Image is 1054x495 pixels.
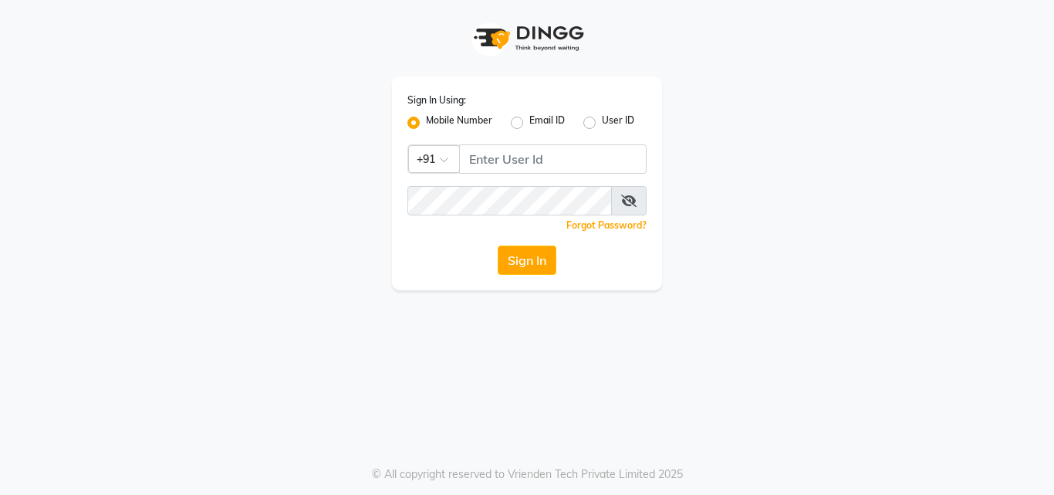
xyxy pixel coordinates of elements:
label: Mobile Number [426,114,492,132]
input: Username [459,144,647,174]
label: User ID [602,114,634,132]
input: Username [407,186,612,215]
label: Email ID [529,114,565,132]
a: Forgot Password? [566,219,647,231]
button: Sign In [498,246,556,275]
label: Sign In Using: [407,93,466,107]
img: logo1.svg [465,15,589,61]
